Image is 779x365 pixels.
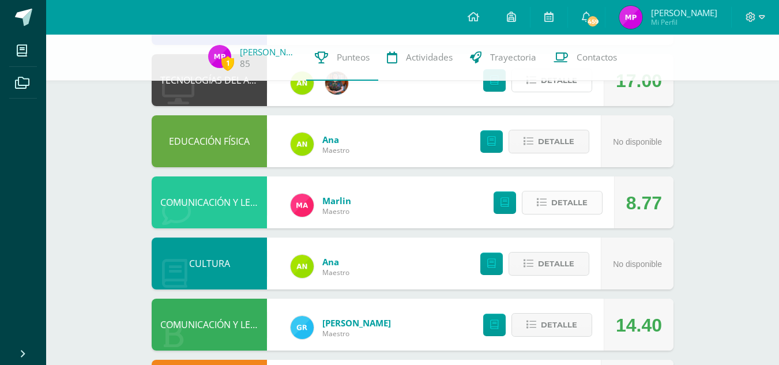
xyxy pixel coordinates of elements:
img: 122d7b7bf6a5205df466ed2966025dea.png [291,255,314,278]
div: 17.00 [616,55,662,107]
span: Detalle [551,192,588,213]
span: Detalle [541,314,577,336]
span: Punteos [337,51,370,63]
span: Maestro [322,268,349,277]
span: Detalle [538,131,574,152]
a: 85 [240,58,250,70]
span: Mi Perfil [651,17,717,27]
div: COMUNICACIÓN Y LENGUAJE, IDIOMA EXTRANJERO [152,176,267,228]
span: Contactos [577,51,617,63]
span: Detalle [538,253,574,274]
span: No disponible [613,137,662,146]
button: Detalle [509,252,589,276]
a: Trayectoria [461,35,545,81]
span: Maestro [322,206,351,216]
a: [PERSON_NAME] [322,317,391,329]
span: Trayectoria [490,51,536,63]
a: [PERSON_NAME] [240,46,298,58]
a: Contactos [545,35,626,81]
button: Detalle [509,130,589,153]
span: 459 [586,15,599,28]
img: 122d7b7bf6a5205df466ed2966025dea.png [291,133,314,156]
span: Maestro [322,329,391,338]
span: [PERSON_NAME] [651,7,717,18]
img: b590cb789269ee52ca5911d646e2abc2.png [208,45,231,68]
div: 14.40 [616,299,662,351]
div: CULTURA [152,238,267,289]
img: 47e0c6d4bfe68c431262c1f147c89d8f.png [291,316,314,339]
a: Marlin [322,195,351,206]
a: Ana [322,134,349,145]
div: COMUNICACIÓN Y LENGUAJE, IDIOMA ESPAÑOL [152,299,267,351]
div: 8.77 [626,177,662,229]
button: Detalle [511,313,592,337]
span: 1 [221,56,234,70]
img: ca51be06ee6568e83a4be8f0f0221dfb.png [291,194,314,217]
span: No disponible [613,259,662,269]
img: 60a759e8b02ec95d430434cf0c0a55c7.png [325,72,348,95]
span: Actividades [406,51,453,63]
img: 122d7b7bf6a5205df466ed2966025dea.png [291,72,314,95]
a: Actividades [378,35,461,81]
img: b590cb789269ee52ca5911d646e2abc2.png [619,6,642,29]
button: Detalle [522,191,603,215]
a: Punteos [306,35,378,81]
div: EDUCACIÓN FÍSICA [152,115,267,167]
a: Ana [322,256,349,268]
span: Maestro [322,145,349,155]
